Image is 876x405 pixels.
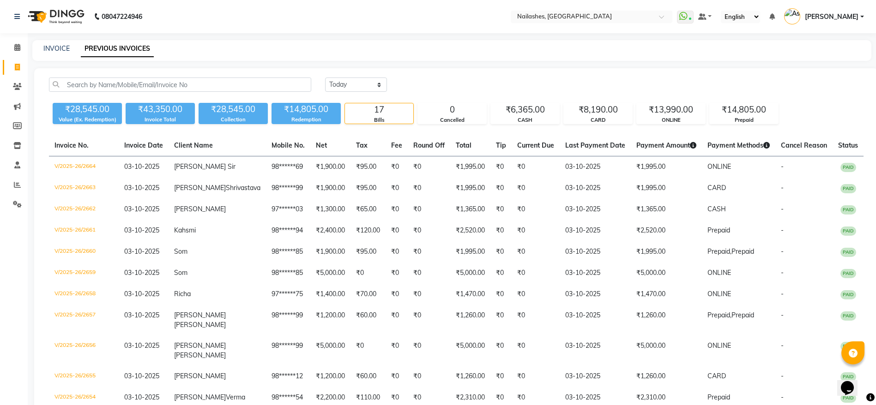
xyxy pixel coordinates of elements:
[450,220,490,241] td: ₹2,520.00
[840,184,856,193] span: PAID
[781,372,784,380] span: -
[418,116,486,124] div: Cancelled
[174,226,196,234] span: Kahsmi
[408,241,450,262] td: ₹0
[490,305,512,335] td: ₹0
[49,77,311,92] input: Search by Name/Mobile/Email/Invoice No
[631,156,702,178] td: ₹1,995.00
[512,220,560,241] td: ₹0
[174,351,226,359] span: [PERSON_NAME]
[386,305,408,335] td: ₹0
[53,116,122,124] div: Value (Ex. Redemption)
[124,141,163,149] span: Invoice Date
[199,103,268,116] div: ₹28,545.00
[386,284,408,305] td: ₹0
[512,199,560,220] td: ₹0
[450,156,490,178] td: ₹1,995.00
[637,116,705,124] div: ONLINE
[408,178,450,199] td: ₹0
[386,262,408,284] td: ₹0
[350,220,386,241] td: ₹120.00
[124,247,159,256] span: 03-10-2025
[781,268,784,277] span: -
[560,335,631,366] td: 03-10-2025
[124,372,159,380] span: 03-10-2025
[512,178,560,199] td: ₹0
[707,311,731,319] span: Prepaid,
[450,305,490,335] td: ₹1,260.00
[560,220,631,241] td: 03-10-2025
[781,341,784,350] span: -
[386,366,408,387] td: ₹0
[126,116,195,124] div: Invoice Total
[174,311,226,319] span: [PERSON_NAME]
[636,141,696,149] span: Payment Amount
[310,178,350,199] td: ₹1,900.00
[102,4,142,30] b: 08047224946
[408,335,450,366] td: ₹0
[490,284,512,305] td: ₹0
[450,241,490,262] td: ₹1,995.00
[310,199,350,220] td: ₹1,300.00
[631,335,702,366] td: ₹5,000.00
[781,141,827,149] span: Cancel Reason
[54,141,89,149] span: Invoice No.
[226,393,245,401] span: Verma
[408,262,450,284] td: ₹0
[350,284,386,305] td: ₹70.00
[450,284,490,305] td: ₹1,470.00
[350,156,386,178] td: ₹95.00
[345,103,413,116] div: 17
[124,184,159,192] span: 03-10-2025
[408,220,450,241] td: ₹0
[124,226,159,234] span: 03-10-2025
[272,116,341,124] div: Redemption
[710,116,778,124] div: Prepaid
[838,141,858,149] span: Status
[560,305,631,335] td: 03-10-2025
[631,241,702,262] td: ₹1,995.00
[496,141,506,149] span: Tip
[840,342,856,351] span: PAID
[43,44,70,53] a: INVOICE
[840,163,856,172] span: PAID
[490,241,512,262] td: ₹0
[512,156,560,178] td: ₹0
[174,162,236,171] span: [PERSON_NAME] Sir
[174,372,226,380] span: [PERSON_NAME]
[450,335,490,366] td: ₹5,000.00
[310,335,350,366] td: ₹5,000.00
[707,226,730,234] span: Prepaid
[840,311,856,321] span: PAID
[781,290,784,298] span: -
[840,290,856,299] span: PAID
[391,141,402,149] span: Fee
[24,4,87,30] img: logo
[174,205,226,213] span: [PERSON_NAME]
[310,305,350,335] td: ₹1,200.00
[560,284,631,305] td: 03-10-2025
[564,116,632,124] div: CARD
[707,247,731,256] span: Prepaid,
[350,178,386,199] td: ₹95.00
[631,366,702,387] td: ₹1,260.00
[226,184,260,192] span: Shrivastava
[310,241,350,262] td: ₹1,900.00
[707,372,726,380] span: CARD
[345,116,413,124] div: Bills
[49,305,119,335] td: V/2025-26/2657
[707,268,731,277] span: ONLINE
[512,335,560,366] td: ₹0
[450,366,490,387] td: ₹1,260.00
[565,141,625,149] span: Last Payment Date
[837,368,867,396] iframe: chat widget
[174,321,226,329] span: [PERSON_NAME]
[560,241,631,262] td: 03-10-2025
[490,220,512,241] td: ₹0
[408,366,450,387] td: ₹0
[124,311,159,319] span: 03-10-2025
[272,141,305,149] span: Mobile No.
[840,393,856,403] span: PAID
[560,262,631,284] td: 03-10-2025
[560,199,631,220] td: 03-10-2025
